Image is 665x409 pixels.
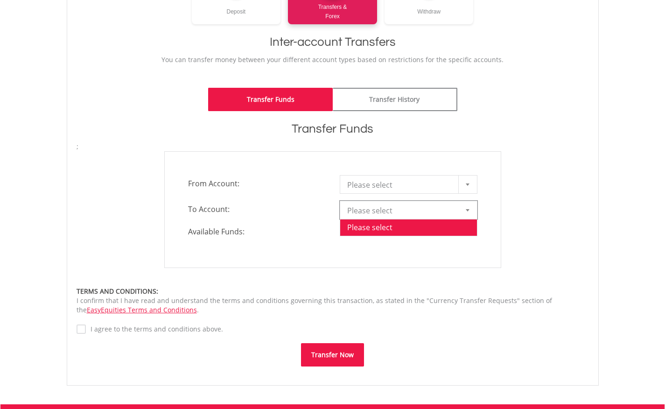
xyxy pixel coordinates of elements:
[77,120,589,137] h1: Transfer Funds
[347,201,456,220] span: Please select
[181,201,333,218] span: To Account:
[86,324,223,334] label: I agree to the terms and conditions above.
[333,88,457,111] a: Transfer History
[77,55,589,64] p: You can transfer money between your different account types based on restrictions for the specifi...
[301,343,364,367] button: Transfer Now
[181,175,333,192] span: From Account:
[87,305,197,314] a: EasyEquities Terms and Conditions
[208,88,333,111] a: Transfer Funds
[77,142,589,367] form: ;
[77,34,589,50] h1: Inter-account Transfers
[347,176,456,194] span: Please select
[77,287,589,296] div: TERMS AND CONDITIONS:
[77,287,589,315] div: I confirm that I have read and understand the terms and conditions governing this transaction, as...
[340,219,477,236] li: Please select
[181,226,333,237] span: Available Funds:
